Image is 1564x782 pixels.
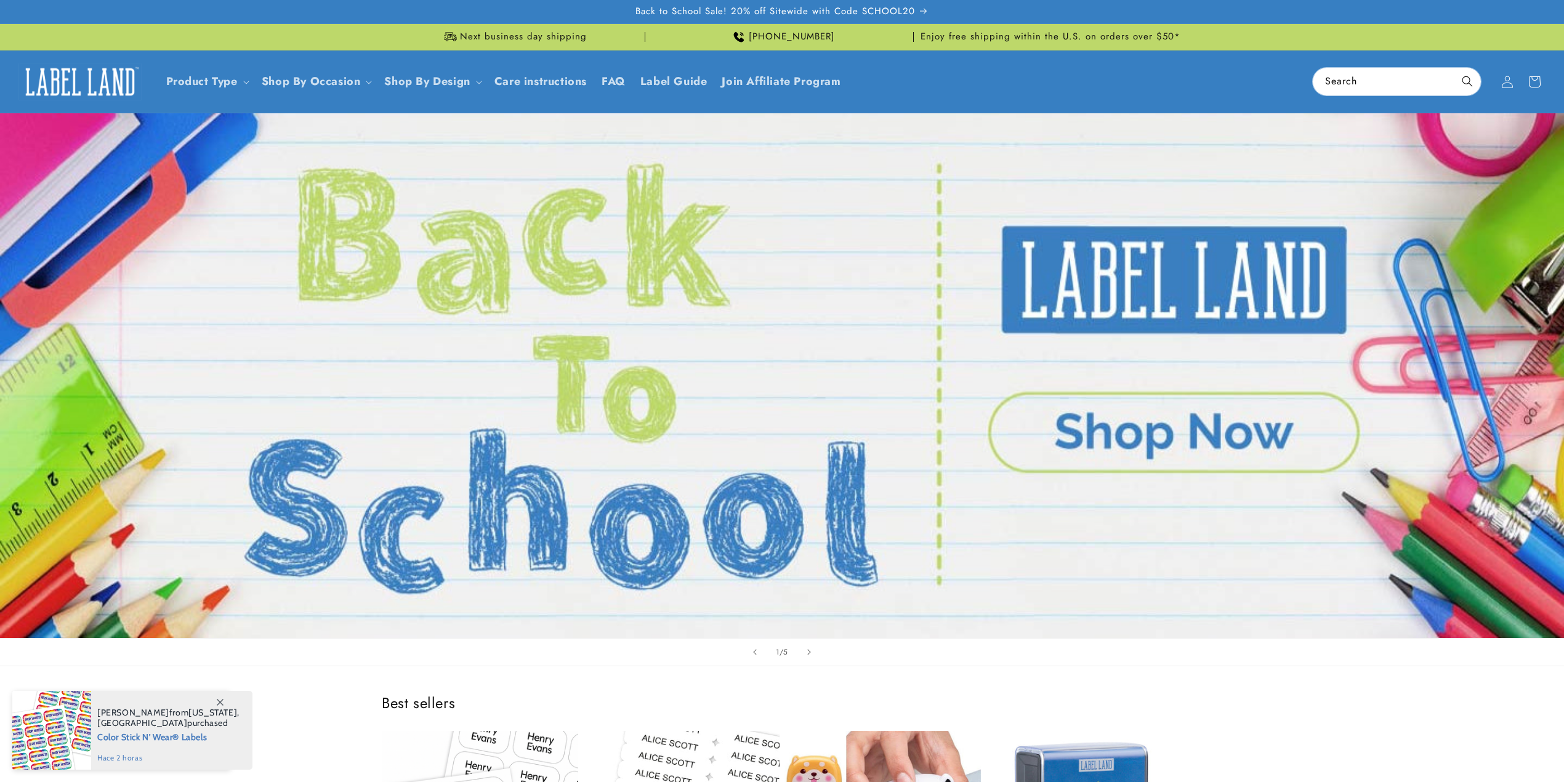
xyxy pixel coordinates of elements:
[384,73,470,89] a: Shop By Design
[780,646,784,658] span: /
[14,58,147,105] a: Label Land
[741,639,768,666] button: Previous slide
[487,67,594,96] a: Care instructions
[382,24,645,50] div: Announcement
[602,75,626,89] span: FAQ
[749,31,835,43] span: [PHONE_NUMBER]
[1454,68,1481,95] button: Search
[633,67,715,96] a: Label Guide
[188,707,237,718] span: [US_STATE]
[714,67,848,96] a: Join Affiliate Program
[722,75,840,89] span: Join Affiliate Program
[640,75,707,89] span: Label Guide
[97,728,240,744] span: Color Stick N' Wear® Labels
[166,73,238,89] a: Product Type
[254,67,377,96] summary: Shop By Occasion
[783,646,788,658] span: 5
[97,707,240,728] span: from , purchased
[594,67,633,96] a: FAQ
[919,24,1182,50] div: Announcement
[97,752,240,764] span: hace 2 horas
[650,24,914,50] div: Announcement
[776,646,780,658] span: 1
[796,639,823,666] button: Next slide
[460,31,587,43] span: Next business day shipping
[159,67,254,96] summary: Product Type
[97,707,169,718] span: [PERSON_NAME]
[377,67,486,96] summary: Shop By Design
[18,63,142,101] img: Label Land
[635,6,915,18] span: Back to School Sale! 20% off Sitewide with Code SCHOOL20
[921,31,1180,43] span: Enjoy free shipping within the U.S. on orders over $50*
[382,693,1182,712] h2: Best sellers
[97,717,187,728] span: [GEOGRAPHIC_DATA]
[494,75,587,89] span: Care instructions
[262,75,361,89] span: Shop By Occasion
